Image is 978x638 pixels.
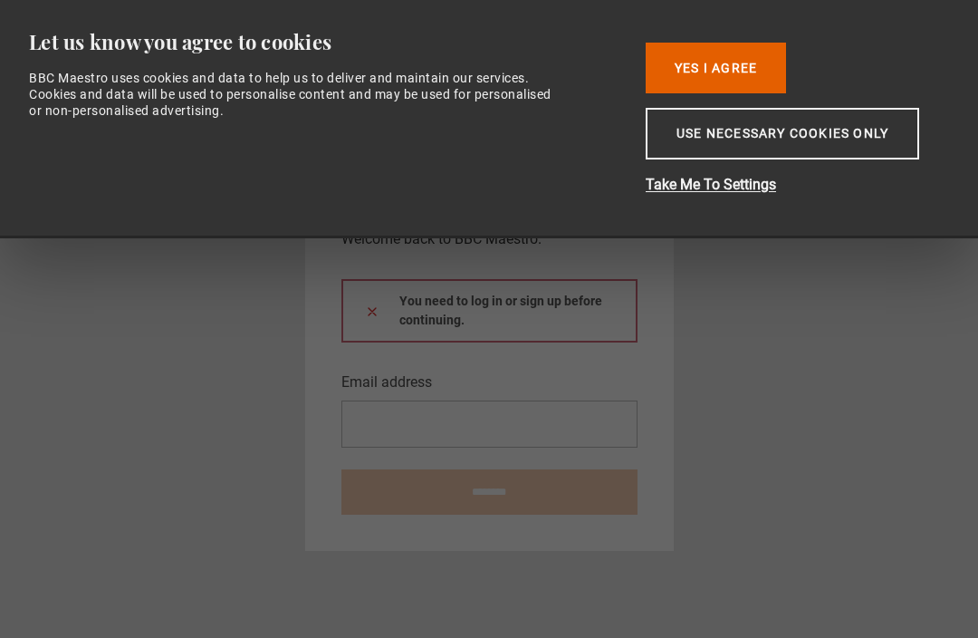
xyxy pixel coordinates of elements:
[341,372,432,393] label: Email address
[29,29,618,55] div: Let us know you agree to cookies
[29,70,559,120] div: BBC Maestro uses cookies and data to help us to deliver and maintain our services. Cookies and da...
[646,43,786,93] button: Yes I Agree
[341,228,638,250] p: Welcome back to BBC Maestro.
[646,174,935,196] button: Take Me To Settings
[646,108,919,159] button: Use necessary cookies only
[341,279,638,343] div: You need to log in or sign up before continuing.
